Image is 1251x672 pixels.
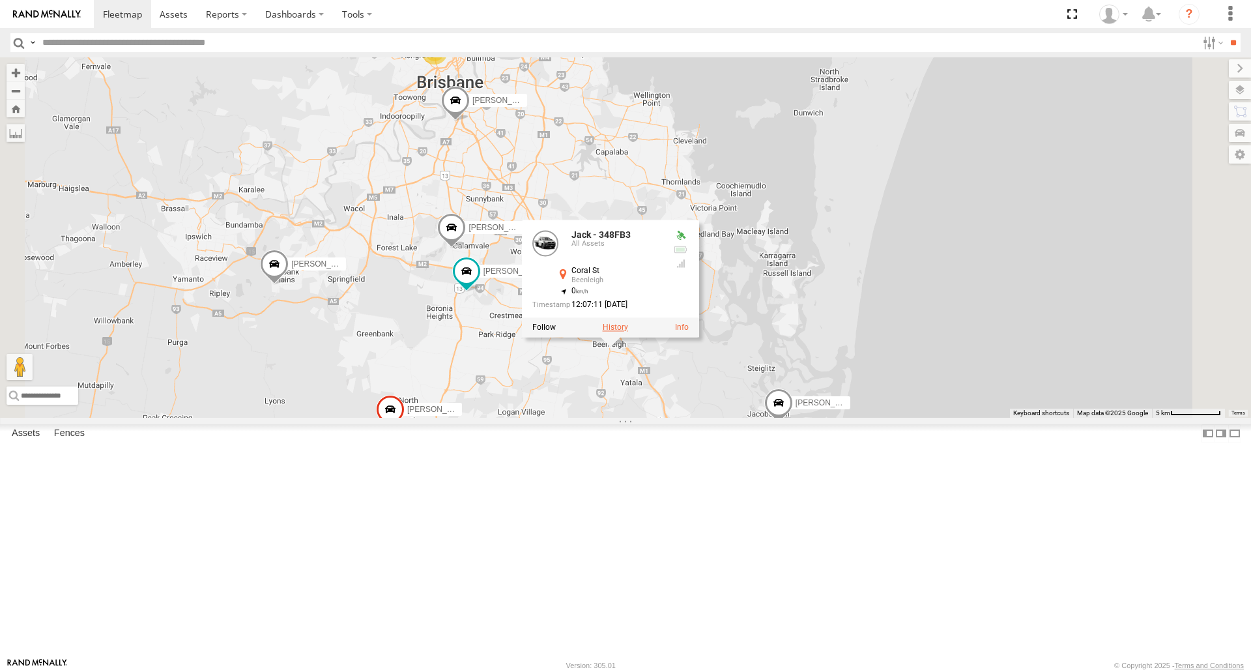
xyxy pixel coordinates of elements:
[673,259,689,269] div: GSM Signal = 4
[571,287,589,296] span: 0
[7,354,33,380] button: Drag Pegman onto the map to open Street View
[675,323,689,332] a: View Asset Details
[7,81,25,100] button: Zoom out
[5,425,46,443] label: Assets
[796,398,894,407] span: [PERSON_NAME] - 347FB3
[468,224,584,233] span: [PERSON_NAME] 019IP4 - Hilux
[1156,409,1170,416] span: 5 km
[571,267,663,276] div: Coral St
[1095,5,1132,24] div: Marco DiBenedetto
[7,64,25,81] button: Zoom in
[571,230,631,241] a: Jack - 348FB3
[1175,662,1244,669] a: Terms and Conditions
[291,260,417,269] span: [PERSON_NAME] B - Corolla Hatch
[407,405,554,415] span: [PERSON_NAME] 366JK9 - Corolla Hatch
[673,231,689,241] div: Valid GPS Fix
[1179,4,1200,25] i: ?
[48,425,91,443] label: Fences
[483,267,548,276] span: [PERSON_NAME]
[13,10,81,19] img: rand-logo.svg
[571,241,663,248] div: All Assets
[532,323,556,332] label: Realtime tracking of Asset
[27,33,38,52] label: Search Query
[1198,33,1226,52] label: Search Filter Options
[1114,662,1244,669] div: © Copyright 2025 -
[1077,409,1148,416] span: Map data ©2025 Google
[1013,409,1069,418] button: Keyboard shortcuts
[7,100,25,117] button: Zoom Home
[472,96,568,106] span: [PERSON_NAME] - 017IP4
[1201,424,1215,443] label: Dock Summary Table to the Left
[7,124,25,142] label: Measure
[566,662,616,669] div: Version: 305.01
[1229,145,1251,164] label: Map Settings
[571,277,663,285] div: Beenleigh
[1215,424,1228,443] label: Dock Summary Table to the Right
[1231,410,1245,415] a: Terms
[532,301,663,310] div: Date/time of location update
[1228,424,1241,443] label: Hide Summary Table
[1152,409,1225,418] button: Map Scale: 5 km per 74 pixels
[532,231,558,257] a: View Asset Details
[673,244,689,255] div: No voltage information received from this device.
[603,323,628,332] label: View Asset History
[7,659,67,672] a: Visit our Website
